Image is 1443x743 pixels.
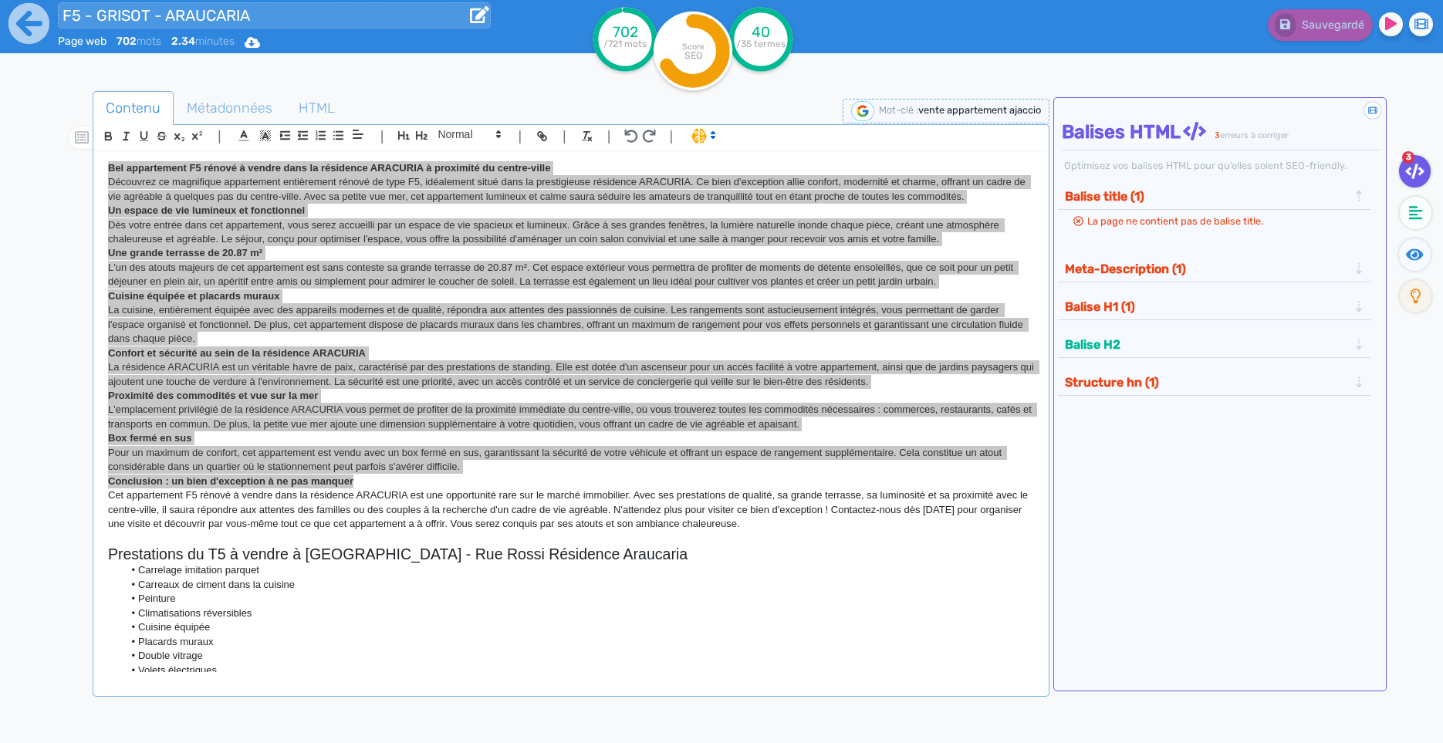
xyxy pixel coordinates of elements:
li: Placards muraux [123,635,1035,649]
li: Climatisations réversibles [123,606,1035,620]
span: minutes [171,35,235,48]
div: Structure hn (1) [1060,370,1368,395]
strong: Conclusion : un bien d'exception à ne pas manquer [108,475,353,487]
span: Mot-clé : [879,104,918,116]
p: L'un des atouts majeurs de cet appartement est sans conteste sa grande terrasse de 20.87 m². Cet ... [108,261,1034,289]
span: Métadonnées [174,87,285,129]
span: | [380,126,384,147]
strong: Cuisine équipée et placards muraux [108,290,280,302]
a: Métadonnées [174,91,286,126]
tspan: SEO [684,49,702,61]
span: HTML [286,87,347,129]
span: 3 [1402,151,1414,164]
tspan: Score [682,42,705,52]
a: Contenu [93,91,174,126]
strong: Une grande terrasse de 20.87 m² [108,247,262,258]
li: Volets électriques [123,664,1035,677]
button: Sauvegardé [1268,9,1373,41]
p: Découvrez ce magnifique appartement entièrement rénové de type F5, idéalement situé dans la prest... [108,175,1034,204]
span: mots [117,35,161,48]
span: 3 [1215,130,1220,140]
tspan: /35 termes [736,39,786,49]
span: I.Assistant [684,127,721,145]
span: vente appartement ajaccio [918,104,1041,116]
span: | [518,126,522,147]
p: Pour un maximum de confort, cet appartement est vendu avec un box fermé en sus, garantissant la s... [108,446,1034,475]
div: Optimisez vos balises HTML pour qu’elles soient SEO-friendly. [1062,158,1382,173]
button: Structure hn (1) [1060,370,1353,395]
li: Carrelage imitation parquet [123,563,1035,577]
tspan: 40 [752,23,770,41]
p: Dès votre entrée dans cet appartement, vous serez accueilli par un espace de vie spacieux et lumi... [108,218,1034,247]
strong: Confort et sécurité au sein de la résidence ARACURIA [108,347,366,359]
h2: Prestations du T5 à vendre à [GEOGRAPHIC_DATA] - Rue Rossi Résidence Araucaria [108,545,1034,563]
span: Page web [58,35,106,48]
div: Balise H1 (1) [1060,294,1368,319]
b: 2.34 [171,35,195,48]
li: Cuisine équipée [123,620,1035,634]
div: Meta-Description (1) [1060,256,1368,282]
li: Double vitrage [123,649,1035,663]
strong: Proximité des commodités et vue sur la mer [108,390,318,401]
span: | [218,126,221,147]
strong: Bel appartement F5 rénové à vendre dans la résidence ARACURIA à proximité du centre-ville [108,162,550,174]
span: | [669,126,673,147]
p: Cet appartement F5 rénové à vendre dans la résidence ARACURIA est une opportunité rare sur le mar... [108,488,1034,531]
img: google-serp-logo.png [851,101,874,121]
input: title [58,2,491,29]
span: | [563,126,566,147]
strong: Box fermé en sus [108,432,191,444]
tspan: 702 [613,23,638,41]
span: La page ne contient pas de balise title. [1087,215,1263,227]
b: 702 [117,35,137,48]
p: La résidence ARACURIA est un véritable havre de paix, caractérisé par des prestations de standing... [108,360,1034,389]
div: Balise title (1) [1060,184,1368,209]
span: Aligment [347,125,369,144]
button: Balise H1 (1) [1060,294,1353,319]
span: | [607,126,611,147]
h4: Balises HTML [1062,121,1382,144]
span: Sauvegardé [1302,19,1364,32]
span: erreurs à corriger [1220,130,1289,140]
li: Carreaux de ciment dans la cuisine [123,578,1035,592]
p: La cuisine, entièrement équipée avec des appareils modernes et de qualité, répondra aux attentes ... [108,303,1034,346]
a: HTML [286,91,348,126]
div: Balise H2 [1060,332,1368,357]
button: Balise H2 [1060,332,1353,357]
button: Meta-Description (1) [1060,256,1353,282]
li: Peinture [123,592,1035,606]
strong: Un espace de vie lumineux et fonctionnel [108,204,305,216]
span: Contenu [93,87,173,129]
p: L'emplacement privilégié de la résidence ARACURIA vous permet de profiter de la proximité immédia... [108,403,1034,431]
tspan: /721 mots [603,39,647,49]
button: Balise title (1) [1060,184,1353,209]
